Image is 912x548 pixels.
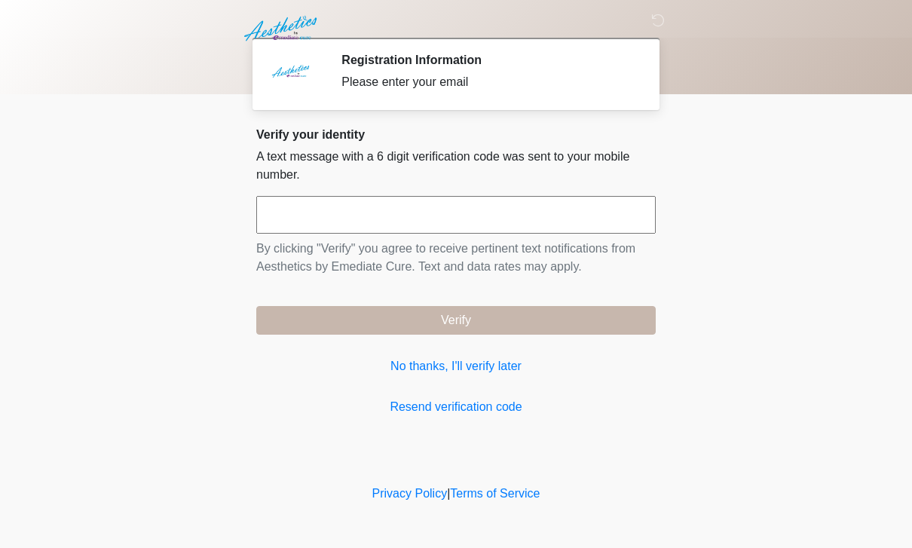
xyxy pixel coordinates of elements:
h2: Verify your identity [256,127,656,142]
p: By clicking "Verify" you agree to receive pertinent text notifications from Aesthetics by Emediat... [256,240,656,276]
img: Agent Avatar [268,53,313,98]
h2: Registration Information [341,53,633,67]
a: Privacy Policy [372,487,448,500]
img: Aesthetics by Emediate Cure Logo [241,11,323,46]
a: No thanks, I'll verify later [256,357,656,375]
a: Terms of Service [450,487,540,500]
a: | [447,487,450,500]
p: A text message with a 6 digit verification code was sent to your mobile number. [256,148,656,184]
div: Please enter your email [341,73,633,91]
button: Verify [256,306,656,335]
a: Resend verification code [256,398,656,416]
